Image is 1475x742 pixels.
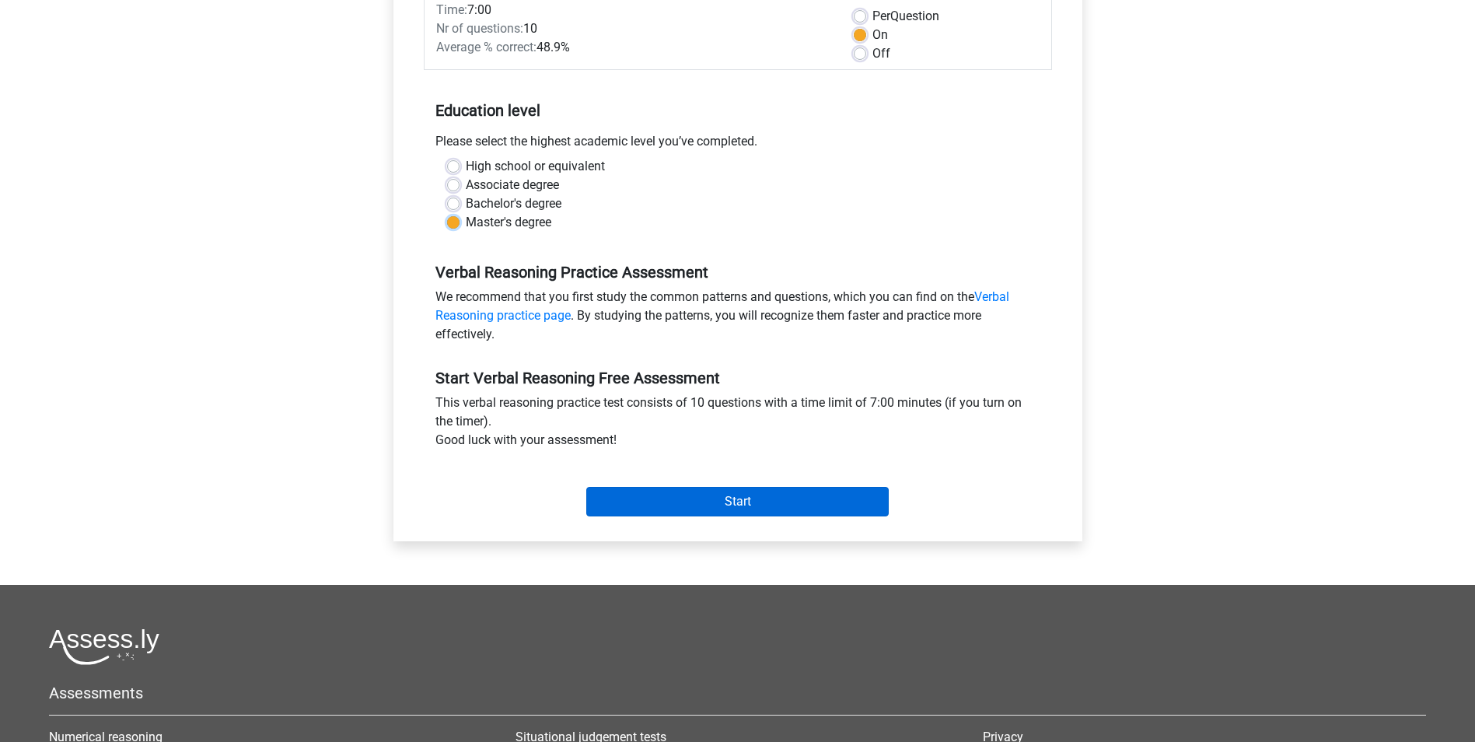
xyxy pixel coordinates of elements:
div: 7:00 [425,1,842,19]
label: Associate degree [466,176,559,194]
img: Assessly logo [49,628,159,665]
label: Off [872,44,890,63]
input: Start [586,487,889,516]
div: 10 [425,19,842,38]
label: Question [872,7,939,26]
div: 48.9% [425,38,842,57]
h5: Verbal Reasoning Practice Assessment [435,263,1040,282]
label: On [872,26,888,44]
div: This verbal reasoning practice test consists of 10 questions with a time limit of 7:00 minutes (i... [424,394,1052,456]
span: Average % correct: [436,40,537,54]
span: Nr of questions: [436,21,523,36]
h5: Assessments [49,684,1426,702]
label: Bachelor's degree [466,194,561,213]
h5: Education level [435,95,1040,126]
div: Please select the highest academic level you’ve completed. [424,132,1052,157]
label: Master's degree [466,213,551,232]
span: Time: [436,2,467,17]
h5: Start Verbal Reasoning Free Assessment [435,369,1040,387]
div: We recommend that you first study the common patterns and questions, which you can find on the . ... [424,288,1052,350]
span: Per [872,9,890,23]
label: High school or equivalent [466,157,605,176]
